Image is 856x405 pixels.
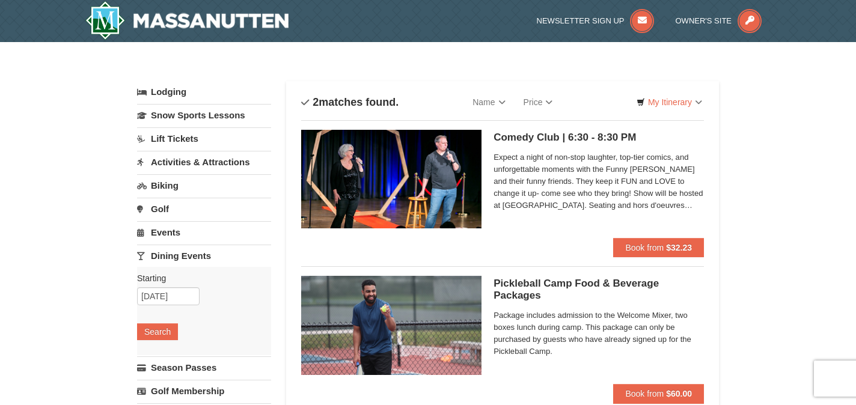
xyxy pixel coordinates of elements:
img: 6619865-203-38763abd.jpg [301,130,481,228]
a: Dining Events [137,245,271,267]
button: Search [137,323,178,340]
a: My Itinerary [629,93,710,111]
a: Name [463,90,514,114]
span: 2 [313,96,319,108]
label: Starting [137,272,262,284]
a: Massanutten Resort [85,1,289,40]
a: Events [137,221,271,243]
a: Lodging [137,81,271,103]
h5: Pickleball Camp Food & Beverage Packages [494,278,704,302]
strong: $32.23 [666,243,692,252]
span: Book from [625,243,664,252]
span: Book from [625,389,664,398]
button: Book from $32.23 [613,238,704,257]
a: Newsletter Sign Up [537,16,655,25]
a: Biking [137,174,271,196]
img: Massanutten Resort Logo [85,1,289,40]
button: Book from $60.00 [613,384,704,403]
a: Owner's Site [676,16,762,25]
img: 6619865-210-a1589eef.jpg [301,276,481,374]
h5: Comedy Club | 6:30 - 8:30 PM [494,132,704,144]
a: Season Passes [137,356,271,379]
a: Lift Tickets [137,127,271,150]
span: Newsletter Sign Up [537,16,625,25]
h4: matches found. [301,96,399,108]
a: Activities & Attractions [137,151,271,173]
span: Owner's Site [676,16,732,25]
a: Golf Membership [137,380,271,402]
span: Package includes admission to the Welcome Mixer, two boxes lunch during camp. This package can on... [494,309,704,358]
span: Expect a night of non-stop laughter, top-tier comics, and unforgettable moments with the Funny [P... [494,151,704,212]
a: Price [515,90,562,114]
strong: $60.00 [666,389,692,398]
a: Golf [137,198,271,220]
a: Snow Sports Lessons [137,104,271,126]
